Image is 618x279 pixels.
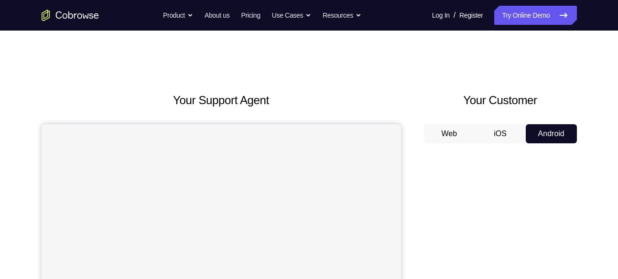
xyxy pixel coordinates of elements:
span: / [454,10,455,21]
a: Go to the home page [42,10,99,21]
button: Web [424,124,475,143]
h2: Your Support Agent [42,92,401,109]
a: About us [205,6,229,25]
button: iOS [475,124,526,143]
button: Product [163,6,193,25]
button: Android [526,124,577,143]
a: Try Online Demo [494,6,576,25]
a: Pricing [241,6,260,25]
h2: Your Customer [424,92,577,109]
button: Use Cases [272,6,311,25]
a: Log In [432,6,450,25]
a: Register [459,6,483,25]
button: Resources [323,6,361,25]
